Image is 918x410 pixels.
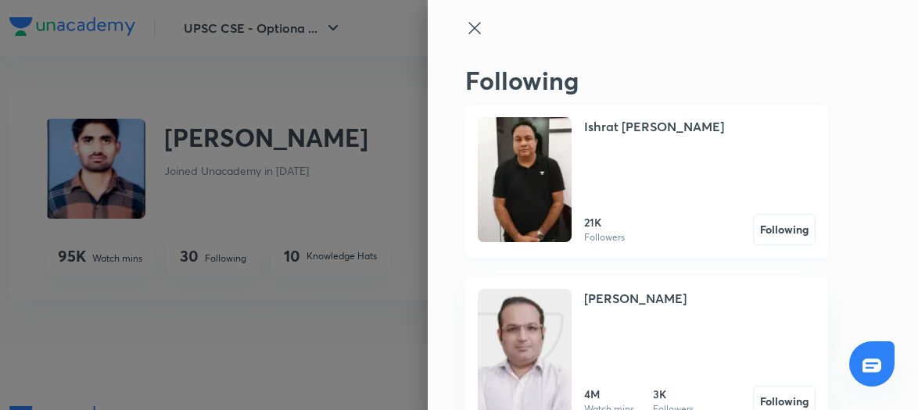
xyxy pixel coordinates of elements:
[584,386,634,402] h6: 4M
[653,386,694,402] h6: 3K
[478,117,572,242] img: Unacademy
[465,105,828,258] a: UnacademyIshrat [PERSON_NAME]21KFollowersFollowing
[465,66,828,95] h2: Following
[584,230,625,244] p: Followers
[584,214,625,230] h6: 21K
[584,289,687,308] h4: [PERSON_NAME]
[753,214,816,245] button: Following
[584,117,724,136] h4: Ishrat [PERSON_NAME]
